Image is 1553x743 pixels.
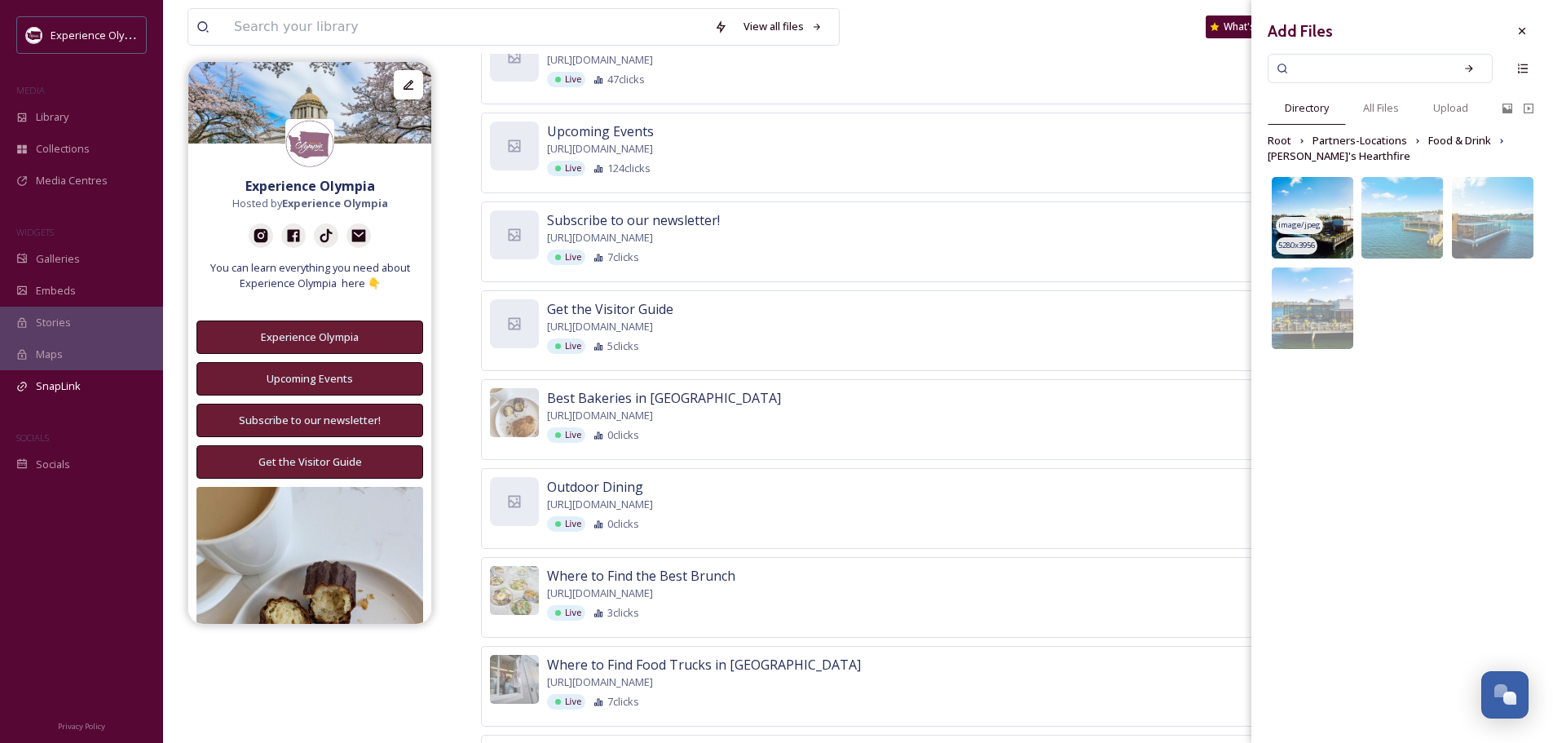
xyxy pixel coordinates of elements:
strong: Experience Olympia [245,177,375,195]
span: [URL][DOMAIN_NAME] [547,230,653,245]
span: Library [36,109,68,125]
span: Stories [36,315,71,330]
div: Live [547,605,585,621]
div: Subscribe to our newsletter! [205,413,414,428]
span: [URL][DOMAIN_NAME] [547,52,653,68]
img: 1404428f-9304-4dac-a56f-532d9ebc8a9b.jpg [1272,177,1353,259]
div: Live [547,516,585,532]
span: 7 clicks [607,694,639,710]
span: Embeds [36,283,76,299]
a: What's New [1206,15,1287,38]
span: Get the Visitor Guide [547,299,673,319]
img: 8b766abb-1204-40f3-bf71-99ed5be2905f.jpg [490,388,539,437]
span: All Files [1363,100,1399,116]
span: Outdoor Dining [547,477,643,497]
img: 196f654d-f861-433f-8f5c-876a90168e38.jpg [490,655,539,704]
img: b62b9c7c-afda-416d-81a1-343d342259a7.jpg [1361,177,1443,259]
span: 47 clicks [607,72,645,87]
span: You can learn everything you need about Experience Olympia here 👇 [196,260,423,291]
div: Live [547,427,585,443]
button: Get the Visitor Guide [196,445,423,479]
span: [URL][DOMAIN_NAME] [547,674,653,690]
strong: Experience Olympia [282,196,388,210]
span: SnapLink [36,378,81,394]
div: Experience Olympia [205,329,414,345]
span: Partners-Locations [1313,133,1407,148]
a: Privacy Policy [58,715,105,735]
div: Live [547,250,585,265]
img: download.jpeg [26,27,42,43]
span: Collections [36,141,90,157]
img: download.jpeg [285,119,334,168]
div: Live [547,694,585,710]
span: Directory [1285,100,1329,116]
div: Upcoming Events [205,371,414,387]
span: 7 clicks [607,250,639,265]
span: SOCIALS [16,431,49,444]
a: View all files [735,11,831,42]
span: Upload [1433,100,1468,116]
button: Open Chat [1481,671,1529,719]
span: MEDIA [16,84,45,96]
span: 5 clicks [607,338,639,354]
span: 3 clicks [607,605,639,621]
img: ffe7609d-31a5-44b0-be62-ba75ae128dda.jpg [1272,268,1353,349]
span: [URL][DOMAIN_NAME] [547,319,653,334]
span: Best Bakeries in [GEOGRAPHIC_DATA] [547,388,781,408]
span: [URL][DOMAIN_NAME] [547,586,653,601]
span: Where to Find Food Trucks in [GEOGRAPHIC_DATA] [547,655,861,674]
span: [URL][DOMAIN_NAME] [547,141,653,157]
span: Galleries [36,251,80,267]
span: 124 clicks [607,161,651,176]
span: Socials [36,457,70,472]
span: 0 clicks [607,516,639,532]
div: Live [547,338,585,354]
button: Upcoming Events [196,362,423,396]
span: 0 clicks [607,427,639,443]
span: Food & Drink [1428,133,1491,148]
span: Upcoming Events [547,122,654,141]
button: Experience Olympia [196,321,423,354]
div: Live [547,72,585,87]
h3: Add Files [1268,20,1333,43]
span: Privacy Policy [58,721,105,732]
span: Hosted by [232,196,388,211]
span: Subscribe to our newsletter! [547,210,720,230]
span: image/jpeg [1278,219,1321,231]
img: 9c6a7002-426f-4cb5-823e-d5c6452e47a1.jpg [188,62,431,144]
input: Search your library [226,9,706,45]
span: Media Centres [36,173,108,188]
button: Subscribe to our newsletter! [196,404,423,437]
span: [PERSON_NAME]'s Hearthfire [1268,148,1410,164]
span: [URL][DOMAIN_NAME] [547,408,653,423]
div: Get the Visitor Guide [205,454,414,470]
img: e77de544-071a-4ede-ba26-433498a1b13b.jpg [490,566,539,615]
span: Where to Find the Best Brunch [547,566,735,586]
div: Live [547,161,585,176]
span: Maps [36,347,63,362]
span: 5280 x 3956 [1278,240,1315,251]
span: WIDGETS [16,226,54,238]
img: c41fc070-aa94-4e43-a672-7669f7a6d686.jpg [1452,177,1533,259]
span: Root [1268,133,1291,148]
span: [URL][DOMAIN_NAME] [547,497,653,512]
span: Experience Olympia [51,27,148,42]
